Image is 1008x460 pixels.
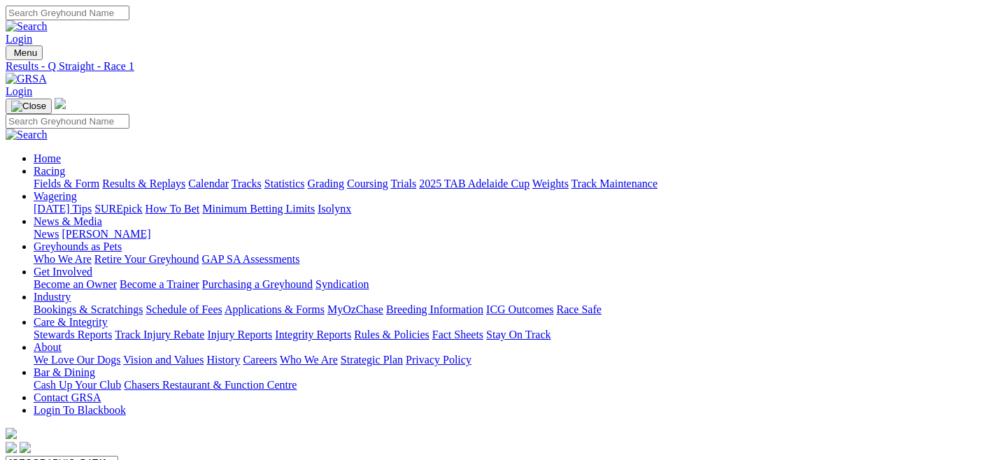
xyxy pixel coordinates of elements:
a: Login [6,85,32,97]
a: Weights [532,178,569,189]
button: Toggle navigation [6,99,52,114]
a: Grading [308,178,344,189]
a: MyOzChase [327,303,383,315]
img: GRSA [6,73,47,85]
a: Track Maintenance [572,178,658,189]
a: Track Injury Rebate [115,329,204,340]
a: Vision and Values [123,354,204,366]
a: Applications & Forms [225,303,325,315]
a: Isolynx [318,203,351,215]
a: History [206,354,240,366]
a: Login To Blackbook [34,404,126,416]
a: Who We Are [34,253,92,265]
a: Race Safe [556,303,601,315]
a: Industry [34,291,71,303]
a: Purchasing a Greyhound [202,278,313,290]
a: Home [34,152,61,164]
a: ICG Outcomes [486,303,553,315]
span: Menu [14,48,37,58]
div: Greyhounds as Pets [34,253,1002,266]
a: Trials [390,178,416,189]
button: Toggle navigation [6,45,43,60]
a: Calendar [188,178,229,189]
input: Search [6,6,129,20]
a: Rules & Policies [354,329,430,340]
a: Retire Your Greyhound [94,253,199,265]
div: Care & Integrity [34,329,1002,341]
a: Care & Integrity [34,316,108,328]
a: Become an Owner [34,278,117,290]
div: Wagering [34,203,1002,215]
a: Stay On Track [486,329,551,340]
img: logo-grsa-white.png [6,428,17,439]
a: Coursing [347,178,388,189]
div: Industry [34,303,1002,316]
img: Search [6,20,48,33]
a: We Love Our Dogs [34,354,120,366]
a: [DATE] Tips [34,203,92,215]
div: About [34,354,1002,366]
a: Tracks [232,178,262,189]
a: Schedule of Fees [145,303,222,315]
img: Search [6,129,48,141]
a: Cash Up Your Club [34,379,121,391]
a: GAP SA Assessments [202,253,300,265]
a: Careers [243,354,277,366]
a: Minimum Betting Limits [202,203,315,215]
a: How To Bet [145,203,200,215]
a: Become a Trainer [120,278,199,290]
a: [PERSON_NAME] [62,228,150,240]
a: Contact GRSA [34,391,101,403]
a: Bar & Dining [34,366,95,378]
div: News & Media [34,228,1002,240]
div: Bar & Dining [34,379,1002,391]
a: Who We Are [280,354,338,366]
a: Privacy Policy [406,354,471,366]
a: Integrity Reports [275,329,351,340]
div: Racing [34,178,1002,190]
a: Get Involved [34,266,92,278]
a: Results & Replays [102,178,185,189]
a: Syndication [315,278,369,290]
a: 2025 TAB Adelaide Cup [419,178,530,189]
a: Injury Reports [207,329,272,340]
input: Search [6,114,129,129]
a: News [34,228,59,240]
img: logo-grsa-white.png [55,98,66,109]
a: Fields & Form [34,178,99,189]
a: Breeding Information [386,303,483,315]
a: Chasers Restaurant & Function Centre [124,379,297,391]
a: Results - Q Straight - Race 1 [6,60,1002,73]
a: Wagering [34,190,77,202]
a: SUREpick [94,203,142,215]
a: Racing [34,165,65,177]
a: Fact Sheets [432,329,483,340]
a: Greyhounds as Pets [34,240,122,252]
img: Close [11,101,46,112]
a: Bookings & Scratchings [34,303,143,315]
img: facebook.svg [6,442,17,453]
a: Strategic Plan [341,354,403,366]
a: Stewards Reports [34,329,112,340]
img: twitter.svg [20,442,31,453]
a: About [34,341,62,353]
a: News & Media [34,215,102,227]
a: Statistics [264,178,305,189]
div: Get Involved [34,278,1002,291]
a: Login [6,33,32,45]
